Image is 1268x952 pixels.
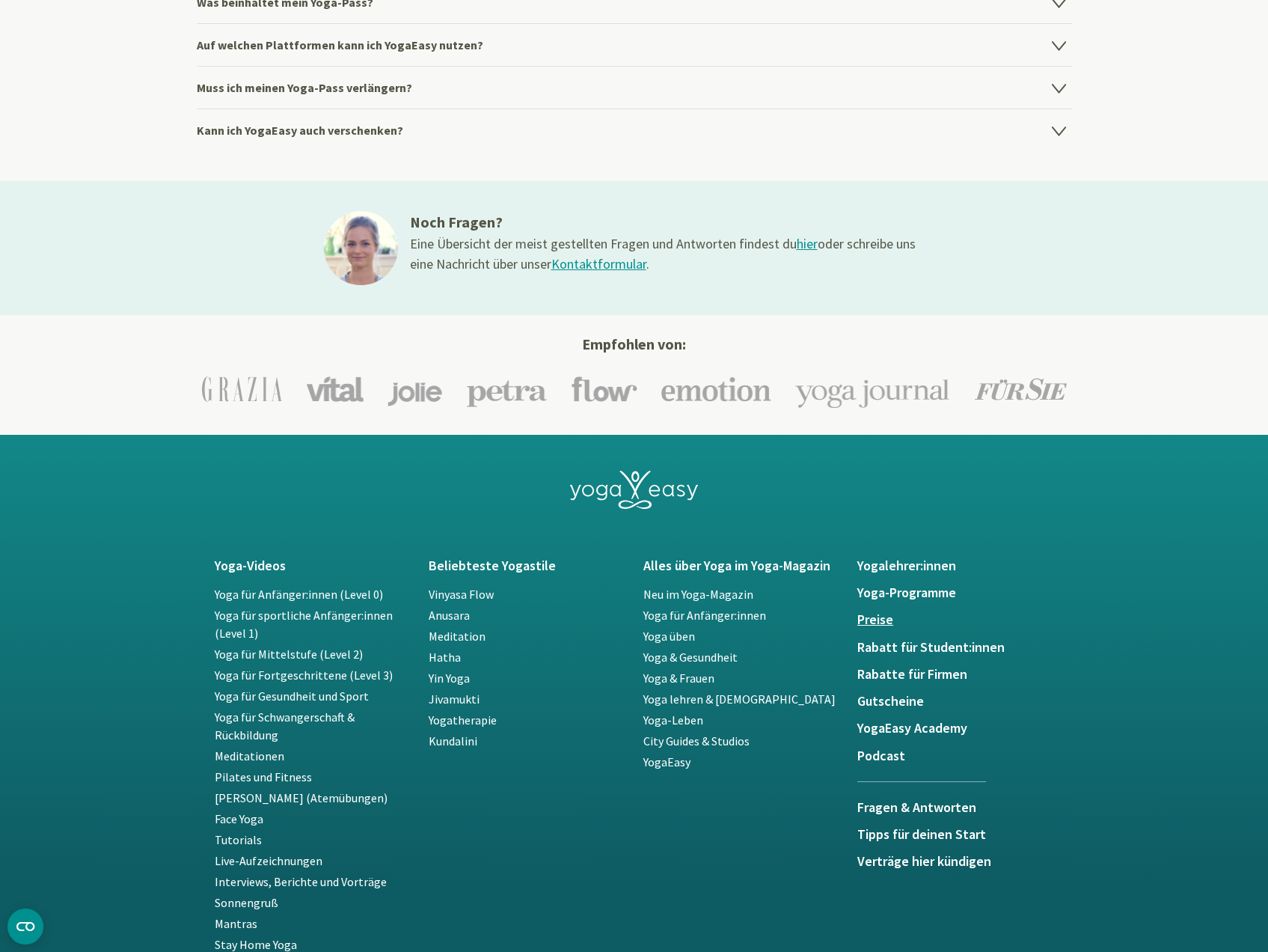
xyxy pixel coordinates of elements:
a: Podcast [857,748,1054,763]
a: Yoga für Fortgeschrittene (Level 3) [215,668,393,683]
a: Yin Yoga [429,671,470,686]
img: Emotion Logo [661,376,771,402]
button: CMP-Widget öffnen [7,909,43,945]
a: Meditationen [215,748,284,763]
a: hier [797,235,818,252]
h4: Auf welchen Plattformen kann ich YogaEasy nutzen? [197,23,1072,66]
img: Yoga-Journal Logo [795,370,951,408]
a: Yoga üben [643,629,695,644]
a: Preise [857,612,1054,627]
a: Beliebteste Yogastile [429,558,625,573]
a: Pilates und Fitness [215,769,312,784]
a: Yoga & Gesundheit [643,650,738,665]
a: Face Yoga [215,811,263,826]
h3: Noch Fragen? [410,211,919,234]
a: Kundalini [429,733,477,748]
a: Hatha [429,650,461,665]
a: Gutscheine [857,694,1054,709]
a: Vinyasa Flow [429,587,494,602]
a: Meditation [429,629,486,644]
img: Für Sie Logo [975,378,1067,400]
a: Yoga & Frauen [643,671,714,686]
a: [PERSON_NAME] (Atemübungen) [215,790,388,805]
h4: Muss ich meinen Yoga-Pass verlängern? [197,66,1072,109]
a: YogaEasy Academy [857,721,1054,736]
img: Vital Logo [306,376,364,402]
a: Yoga-Videos [215,558,411,573]
a: Yoga für Mittelstufe (Level 2) [215,647,363,662]
a: City Guides & Studios [643,733,750,748]
a: Yoga für Gesundheit und Sport [215,689,369,704]
a: Anusara [429,608,470,623]
a: Mantras [215,916,257,931]
h4: Kann ich YogaEasy auch verschenken? [197,109,1072,151]
a: Rabatte für Firmen [857,667,1054,682]
img: Petra Logo [466,371,548,407]
a: Tipps für deinen Start [857,827,1054,842]
a: Neu im Yoga-Magazin [643,587,753,602]
a: Rabatt für Student:innen [857,640,1054,655]
a: Jivamukti [429,692,480,707]
a: Verträge hier kündigen [857,854,1054,869]
a: YogaEasy [643,754,690,769]
a: Stay Home Yoga [215,937,297,952]
a: Yoga für sportliche Anfänger:innen (Level 1) [215,608,393,641]
img: ines@1x.jpg [324,211,398,285]
h5: Fragen & Antworten [857,800,986,815]
img: Grazia Logo [202,376,282,402]
img: Jolie Logo [388,372,442,406]
a: Fragen & Antworten [857,781,986,827]
a: Yogatherapie [429,713,497,727]
a: Yoga für Anfänger:innen [643,608,766,623]
img: Flow Logo [572,376,637,402]
a: Kontaktformular [551,255,646,272]
a: Yoga lehren & [DEMOGRAPHIC_DATA] [643,692,836,707]
a: Live-Aufzeichnungen [215,853,322,868]
a: Alles über Yoga im Yoga-Magazin [643,558,840,573]
a: Yogalehrer:innen [857,558,1054,573]
a: Yoga-Programme [857,585,1054,600]
a: Sonnengruß [215,895,278,910]
a: Yoga für Schwangerschaft & Rückbildung [215,710,355,742]
a: Interviews, Berichte und Vorträge [215,874,387,889]
div: Eine Übersicht der meist gestellten Fragen und Antworten findest du oder schreibe uns eine Nachri... [410,234,919,274]
a: Tutorials [215,832,262,847]
a: Yoga-Leben [643,713,703,727]
a: Yoga für Anfänger:innen (Level 0) [215,587,383,602]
